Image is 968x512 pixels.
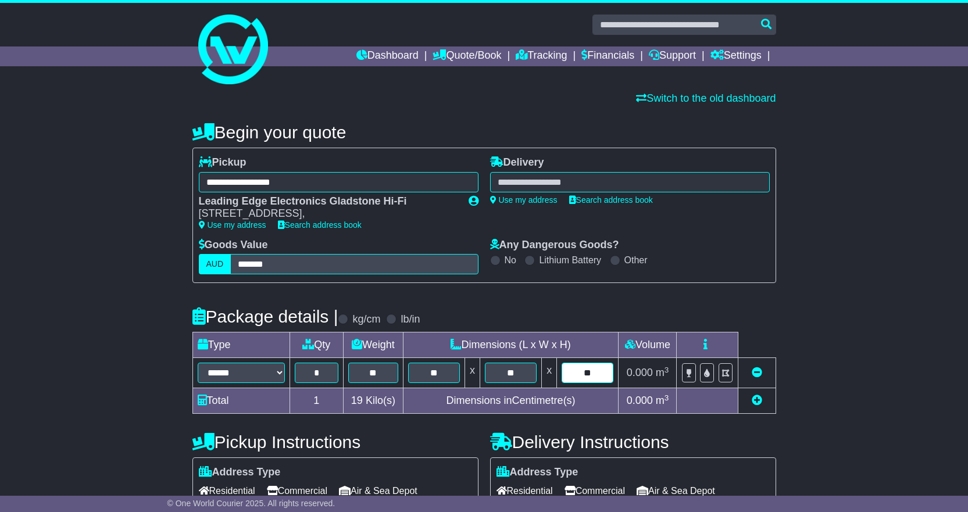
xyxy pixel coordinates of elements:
td: Kilo(s) [344,388,403,414]
td: x [542,358,557,388]
span: 0.000 [627,367,653,378]
a: Support [649,46,696,66]
sup: 3 [665,366,669,374]
td: Type [192,332,290,358]
a: Use my address [199,220,266,230]
label: Pickup [199,156,247,169]
h4: Pickup Instructions [192,432,478,452]
td: Weight [344,332,403,358]
a: Use my address [490,195,558,205]
label: Other [624,255,648,266]
span: m [656,395,669,406]
span: 19 [351,395,363,406]
label: Address Type [199,466,281,479]
a: Remove this item [752,367,762,378]
td: Dimensions (L x W x H) [403,332,619,358]
td: x [465,358,480,388]
label: AUD [199,254,231,274]
a: Search address book [278,220,362,230]
span: Residential [199,482,255,500]
span: Commercial [267,482,327,500]
a: Quote/Book [433,46,501,66]
h4: Begin your quote [192,123,776,142]
a: Financials [581,46,634,66]
a: Dashboard [356,46,419,66]
td: Volume [619,332,677,358]
label: No [505,255,516,266]
div: [STREET_ADDRESS], [199,207,457,220]
h4: Delivery Instructions [490,432,776,452]
h4: Package details | [192,307,338,326]
span: Air & Sea Depot [637,482,715,500]
td: Dimensions in Centimetre(s) [403,388,619,414]
td: 1 [290,388,344,414]
a: Tracking [516,46,567,66]
label: lb/in [401,313,420,326]
span: Residential [496,482,553,500]
div: Leading Edge Electronics Gladstone Hi-Fi [199,195,457,208]
label: kg/cm [352,313,380,326]
span: Commercial [565,482,625,500]
label: Any Dangerous Goods? [490,239,619,252]
a: Settings [710,46,762,66]
label: Goods Value [199,239,268,252]
sup: 3 [665,393,669,402]
a: Switch to the old dashboard [636,92,776,104]
span: © One World Courier 2025. All rights reserved. [167,499,335,508]
a: Search address book [569,195,653,205]
td: Qty [290,332,344,358]
span: 0.000 [627,395,653,406]
label: Lithium Battery [539,255,601,266]
span: Air & Sea Depot [339,482,417,500]
a: Add new item [752,395,762,406]
span: m [656,367,669,378]
label: Delivery [490,156,544,169]
td: Total [192,388,290,414]
label: Address Type [496,466,578,479]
